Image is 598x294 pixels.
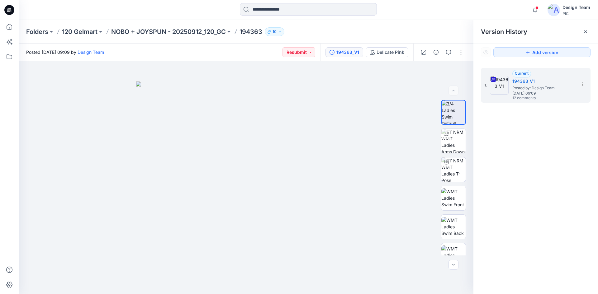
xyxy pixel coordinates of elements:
[548,4,560,16] img: avatar
[78,49,104,55] a: Design Team
[441,157,466,182] img: TT NRM WMT Ladies T-Pose
[512,91,575,96] span: [DATE] 09:09
[490,76,509,95] img: 194363_V1
[273,28,277,35] p: 10
[515,71,529,76] span: Current
[562,4,590,11] div: Design Team
[265,27,284,36] button: 10
[377,49,404,56] div: Delicate Pink
[336,49,359,56] div: 194363_V1
[481,28,527,35] span: Version History
[442,100,465,124] img: 3/4 Ladies Swim Default
[512,96,556,101] span: 12 comments
[512,85,575,91] span: Posted by: Design Team
[485,82,487,88] span: 1.
[325,47,363,57] button: 194363_V1
[441,217,466,236] img: WMT Ladies Swim Back
[441,129,466,153] img: TT NRM WMT Ladies Arms Down
[62,27,97,36] a: 120 Gelmart
[512,77,575,85] h5: 194363_V1
[441,188,466,208] img: WMT Ladies Swim Front
[441,245,466,265] img: WMT Ladies Swim Left
[562,11,590,16] div: PIC
[26,49,104,55] span: Posted [DATE] 09:09 by
[26,27,48,36] a: Folders
[583,29,588,34] button: Close
[481,47,491,57] button: Show Hidden Versions
[240,27,262,36] p: 194363
[493,47,591,57] button: Add version
[431,47,441,57] button: Details
[366,47,408,57] button: Delicate Pink
[111,27,226,36] a: NOBO + JOYSPUN - 20250912_120_GC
